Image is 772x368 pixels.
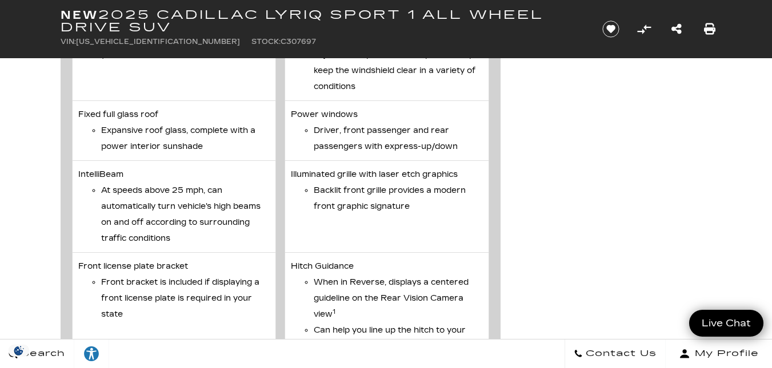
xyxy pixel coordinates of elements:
[285,161,489,253] li: Illuminated grille with laser etch graphics
[689,310,763,337] a: Live Chat
[18,346,65,362] span: Search
[285,101,489,161] li: Power windows
[333,308,335,316] sup: 1
[72,161,277,253] li: IntelliBeam
[61,9,583,34] h1: 2025 Cadillac LYRIQ Sport 1 All Wheel Drive SUV
[314,274,483,322] li: When in Reverse, displays a centered guideline on the Rear Vision Camera view
[281,38,316,46] span: C307697
[635,21,653,38] button: Compare vehicle
[101,274,270,322] li: Front bracket is included if displaying a front license plate is required in your state
[690,346,759,362] span: My Profile
[76,38,240,46] span: [US_VEHICLE_IDENTIFICATION_NUMBER]
[72,101,277,161] li: Fixed full glass roof
[101,123,270,155] li: Expansive roof glass, complete with a power interior sunshade
[704,21,715,37] a: Print this New 2025 Cadillac LYRIQ Sport 1 All Wheel Drive SUV
[6,345,32,357] section: Click to Open Cookie Consent Modal
[6,345,32,357] img: Opt-Out Icon
[671,21,682,37] a: Share this New 2025 Cadillac LYRIQ Sport 1 All Wheel Drive SUV
[598,20,623,38] button: Save vehicle
[61,38,76,46] span: VIN:
[74,345,109,362] div: Explore your accessibility options
[314,123,483,155] li: Driver, front passenger and rear passengers with express-up/down
[314,183,483,215] li: Backlit front grille provides a modern front graphic signature
[314,322,483,354] li: Can help you line up the hitch to your trailer
[666,339,772,368] button: Open user profile menu
[74,339,109,368] a: Explore your accessibility options
[61,8,98,22] strong: New
[251,38,281,46] span: Stock:
[583,346,657,362] span: Contact Us
[696,317,757,330] span: Live Chat
[314,31,483,95] li: Additionally, an intermittent feature adjusts the speed of the wipers to help keep the windshield...
[565,339,666,368] a: Contact Us
[101,183,270,246] li: At speeds above 25 mph, can automatically turn vehicle's high beams on and off according to surro...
